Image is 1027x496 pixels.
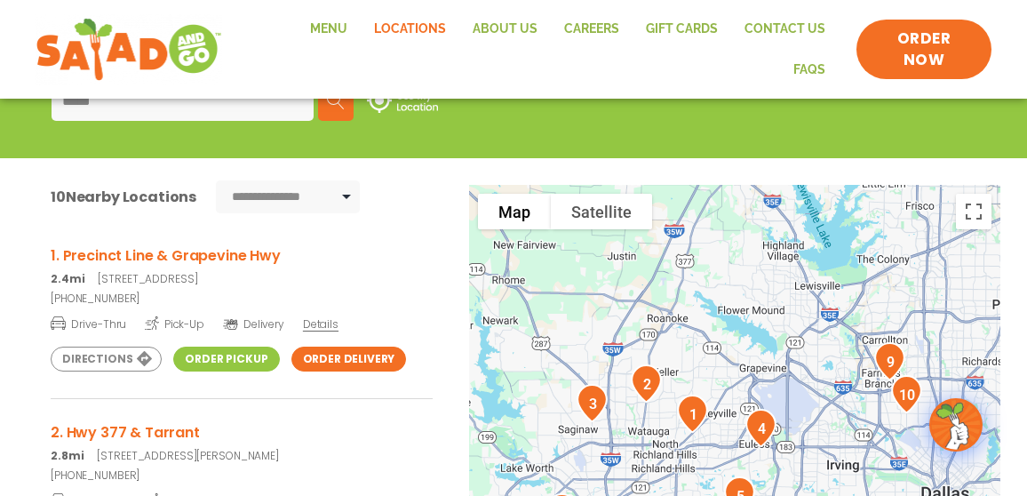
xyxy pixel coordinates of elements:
[956,194,991,229] button: Toggle fullscreen view
[569,377,615,429] div: 3
[670,388,715,440] div: 1
[51,468,433,484] a: [PHONE_NUMBER]
[51,244,433,287] a: 1. Precinct Line & Grapevine Hwy 2.4mi[STREET_ADDRESS]
[856,20,991,80] a: ORDER NOW
[780,50,839,91] a: FAQs
[361,9,459,50] a: Locations
[145,315,204,332] span: Pick-Up
[291,347,407,372] a: Order Delivery
[51,187,66,207] span: 10
[240,9,839,90] nav: Menu
[51,448,433,464] p: [STREET_ADDRESS][PERSON_NAME]
[223,316,284,332] span: Delivery
[367,88,438,113] img: use-location.svg
[51,448,84,463] strong: 2.8mi
[931,400,981,450] img: wpChatIcon
[51,315,126,332] span: Drive-Thru
[51,347,162,372] a: Directions
[297,9,361,50] a: Menu
[51,271,433,287] p: [STREET_ADDRESS]
[51,421,433,464] a: 2. Hwy 377 & Tarrant 2.8mi[STREET_ADDRESS][PERSON_NAME]
[327,92,345,109] img: search.svg
[874,28,974,71] span: ORDER NOW
[731,9,839,50] a: Contact Us
[459,9,551,50] a: About Us
[51,291,433,307] a: [PHONE_NUMBER]
[478,194,551,229] button: Show street map
[867,335,912,388] div: 9
[633,9,731,50] a: GIFT CARDS
[51,421,433,444] h3: 2. Hwy 377 & Tarrant
[303,316,338,332] span: Details
[51,186,196,208] div: Nearby Locations
[51,271,84,286] strong: 2.4mi
[51,310,433,332] a: Drive-Thru Pick-Up Delivery Details
[36,14,222,85] img: new-SAG-logo-768×292
[738,402,784,454] div: 4
[624,357,669,410] div: 2
[173,347,279,372] a: Order Pickup
[884,368,929,420] div: 10
[551,194,652,229] button: Show satellite imagery
[551,9,633,50] a: Careers
[51,244,433,267] h3: 1. Precinct Line & Grapevine Hwy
